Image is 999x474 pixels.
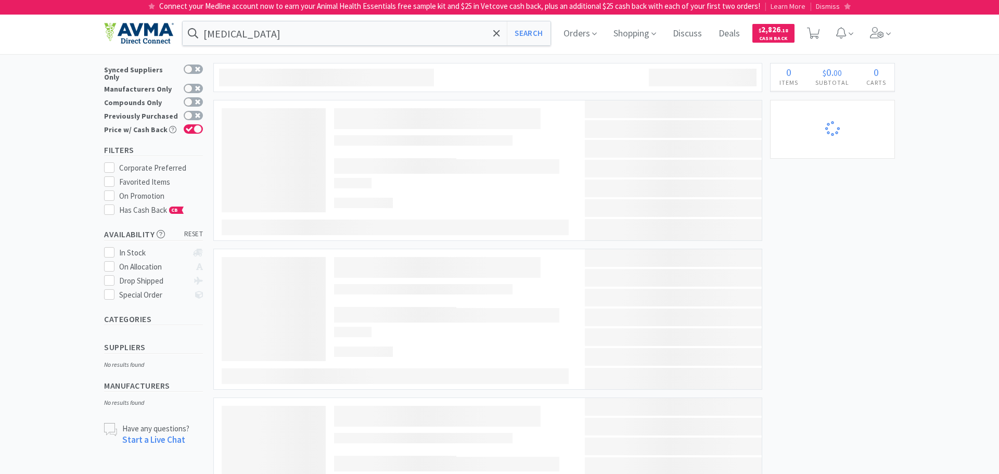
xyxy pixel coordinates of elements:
[104,144,203,156] h5: Filters
[752,19,795,47] a: $2,826.18Cash Back
[170,207,180,213] span: CB
[759,36,788,43] span: Cash Back
[834,68,842,78] span: 00
[857,78,894,87] h4: Carts
[669,12,706,54] span: Discuss
[507,21,550,45] button: Search
[816,2,840,11] span: Dismiss
[810,1,812,11] span: |
[104,399,144,406] i: No results found
[104,313,203,325] h5: Categories
[786,66,791,79] span: 0
[104,111,178,120] div: Previously Purchased
[183,21,550,45] input: Search by item, sku, manufacturer, ingredient, size...
[119,261,188,273] div: On Allocation
[104,97,178,106] div: Compounds Only
[119,176,203,188] div: Favorited Items
[823,68,826,78] span: $
[119,247,188,259] div: In Stock
[104,361,144,368] i: No results found
[771,78,806,87] h4: Items
[559,12,601,54] span: Orders
[714,12,744,54] span: Deals
[122,423,189,434] p: Have any questions?
[764,1,766,11] span: |
[104,84,178,93] div: Manufacturers Only
[780,27,788,34] span: . 18
[104,380,203,392] h5: Manufacturers
[104,65,178,81] div: Synced Suppliers Only
[806,78,857,87] h4: Subtotal
[184,229,203,240] span: reset
[104,22,174,44] img: e4e33dab9f054f5782a47901c742baa9_102.png
[609,12,660,54] span: Shopping
[119,289,188,301] div: Special Order
[771,2,805,11] span: Learn More
[104,124,178,133] div: Price w/ Cash Back
[759,24,788,34] span: 2,826
[119,190,203,202] div: On Promotion
[874,66,879,79] span: 0
[122,434,185,445] a: Start a Live Chat
[806,67,857,78] div: .
[119,275,188,287] div: Drop Shipped
[104,341,203,353] h5: Suppliers
[104,228,203,240] h5: Availability
[826,66,831,79] span: 0
[119,205,184,215] span: Has Cash Back
[669,29,706,39] a: Discuss
[714,29,744,39] a: Deals
[119,162,203,174] div: Corporate Preferred
[759,27,761,34] span: $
